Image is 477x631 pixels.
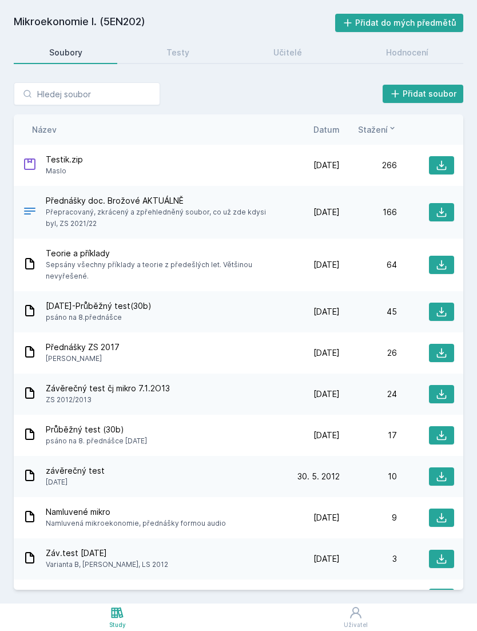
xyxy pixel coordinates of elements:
[46,559,168,570] span: Varianta B, [PERSON_NAME], LS 2012
[313,259,340,271] span: [DATE]
[46,342,120,353] span: Přednášky ZS 2017
[340,430,397,441] div: 17
[166,47,189,58] div: Testy
[383,85,464,103] button: Přidat soubor
[46,383,170,394] span: Závěrečný test čj mikro 7.1.2O13
[335,14,464,32] button: Přidat do mých předmětů
[46,435,147,447] span: psáno na 8. přednášce [DATE]
[340,207,397,218] div: 166
[46,477,105,488] span: [DATE]
[14,14,335,32] h2: Mikroekonomie I. (5EN202)
[23,157,37,174] div: ZIP
[46,207,278,229] span: Přepracovaný, zkrácený a zpřehledněný soubor, co už zde kdysi byl, ZS 2021/22
[46,506,226,518] span: Namluvené mikro
[46,394,170,406] span: ZS 2012/2013
[46,518,226,529] span: Namluvená mikroekonomie, přednášky formou audio
[297,471,340,482] span: 30. 5. 2012
[46,165,83,177] span: Maslo
[313,430,340,441] span: [DATE]
[49,47,82,58] div: Soubory
[273,47,302,58] div: Učitelé
[340,512,397,523] div: 9
[313,512,340,523] span: [DATE]
[344,621,368,629] div: Uživatel
[313,207,340,218] span: [DATE]
[23,204,37,221] div: .PDF
[358,124,397,136] button: Stažení
[358,124,388,136] span: Stažení
[340,160,397,171] div: 266
[351,41,463,64] a: Hodnocení
[46,424,147,435] span: Průběžný test (30b)
[46,547,168,559] span: Záv.test [DATE]
[313,306,340,318] span: [DATE]
[46,353,120,364] span: [PERSON_NAME]
[46,259,278,282] span: Sepsány všechny příklady a teorie z předešlých let. Většinou nevyřešené.
[14,82,160,105] input: Hledej soubor
[340,347,397,359] div: 26
[109,621,126,629] div: Study
[46,300,152,312] span: [DATE]-Průběžný test(30b)
[313,347,340,359] span: [DATE]
[46,312,152,323] span: psáno na 8.přednášce
[46,154,83,165] span: Testik.zip
[340,306,397,318] div: 45
[340,388,397,400] div: 24
[313,553,340,565] span: [DATE]
[313,388,340,400] span: [DATE]
[313,124,340,136] button: Datum
[340,553,397,565] div: 3
[313,160,340,171] span: [DATE]
[46,195,278,207] span: Přednášky doc. Brožové AKTUÁLNĚ
[46,248,278,259] span: Teorie a příklady
[32,124,57,136] button: Název
[14,41,117,64] a: Soubory
[46,465,105,477] span: závěrečný test
[386,47,428,58] div: Hodnocení
[340,471,397,482] div: 10
[238,41,337,64] a: Učitelé
[131,41,224,64] a: Testy
[340,259,397,271] div: 64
